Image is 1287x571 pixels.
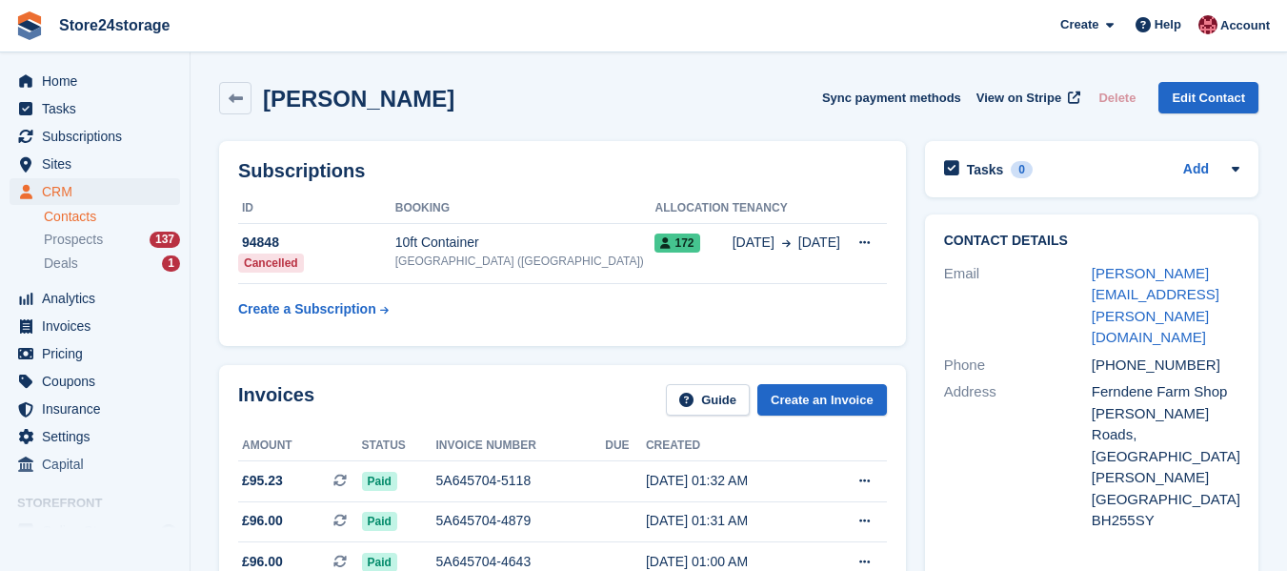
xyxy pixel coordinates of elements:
[42,340,156,367] span: Pricing
[395,194,655,224] th: Booking
[44,231,103,249] span: Prospects
[42,396,156,422] span: Insurance
[10,396,180,422] a: menu
[1092,381,1239,403] div: Ferndene Farm Shop
[757,384,887,416] a: Create an Invoice
[42,313,156,339] span: Invoices
[42,123,156,150] span: Subscriptions
[51,10,178,41] a: Store24storage
[10,451,180,478] a: menu
[395,253,655,270] div: [GEOGRAPHIC_DATA] ([GEOGRAPHIC_DATA])
[242,511,283,531] span: £96.00
[10,368,180,395] a: menu
[10,151,180,177] a: menu
[242,471,283,491] span: £95.23
[238,233,395,253] div: 94848
[10,313,180,339] a: menu
[395,233,655,253] div: 10ft Container
[10,68,180,94] a: menu
[605,431,646,461] th: Due
[1092,489,1239,511] div: [GEOGRAPHIC_DATA]
[822,82,961,113] button: Sync payment methods
[238,194,395,224] th: ID
[646,471,819,491] div: [DATE] 01:32 AM
[238,254,304,273] div: Cancelled
[44,254,180,274] a: Deals 1
[666,384,750,416] a: Guide
[10,340,180,367] a: menu
[969,82,1084,113] a: View on Stripe
[238,299,376,319] div: Create a Subscription
[17,494,190,513] span: Storefront
[263,86,454,112] h2: [PERSON_NAME]
[42,518,156,544] span: Online Store
[238,431,362,461] th: Amount
[944,355,1092,377] div: Phone
[436,511,606,531] div: 5A645704-4879
[238,384,314,416] h2: Invoices
[10,518,180,544] a: menu
[44,230,180,250] a: Prospects 137
[436,471,606,491] div: 5A645704-5118
[1092,510,1239,532] div: BH255SY
[42,451,156,478] span: Capital
[976,89,1061,108] span: View on Stripe
[44,255,78,273] span: Deals
[162,255,180,272] div: 1
[1220,16,1270,35] span: Account
[1092,355,1239,377] div: [PHONE_NUMBER]
[654,234,699,253] span: 172
[44,208,180,226] a: Contacts
[10,123,180,150] a: menu
[238,292,389,327] a: Create a Subscription
[42,423,156,450] span: Settings
[10,423,180,450] a: menu
[733,233,774,253] span: [DATE]
[1158,82,1258,113] a: Edit Contact
[362,431,436,461] th: Status
[10,285,180,312] a: menu
[150,232,180,248] div: 137
[1092,403,1239,489] div: [PERSON_NAME] Roads, [GEOGRAPHIC_DATA][PERSON_NAME]
[1183,159,1209,181] a: Add
[1091,82,1143,113] button: Delete
[42,285,156,312] span: Analytics
[646,431,819,461] th: Created
[15,11,44,40] img: stora-icon-8386f47178a22dfd0bd8f6a31ec36ba5ce8667c1dd55bd0f319d3a0aa187defe.svg
[1060,15,1098,34] span: Create
[42,151,156,177] span: Sites
[10,178,180,205] a: menu
[42,95,156,122] span: Tasks
[362,512,397,531] span: Paid
[157,520,180,542] a: Preview store
[238,160,887,182] h2: Subscriptions
[944,263,1092,349] div: Email
[42,368,156,395] span: Coupons
[1011,161,1033,178] div: 0
[1198,15,1217,34] img: Mandy Huges
[42,178,156,205] span: CRM
[42,68,156,94] span: Home
[10,95,180,122] a: menu
[646,511,819,531] div: [DATE] 01:31 AM
[944,234,1239,249] h2: Contact Details
[436,431,606,461] th: Invoice number
[798,233,840,253] span: [DATE]
[967,161,1004,178] h2: Tasks
[1155,15,1181,34] span: Help
[733,194,845,224] th: Tenancy
[1092,265,1219,346] a: [PERSON_NAME][EMAIL_ADDRESS][PERSON_NAME][DOMAIN_NAME]
[362,472,397,491] span: Paid
[654,194,732,224] th: Allocation
[944,381,1092,532] div: Address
